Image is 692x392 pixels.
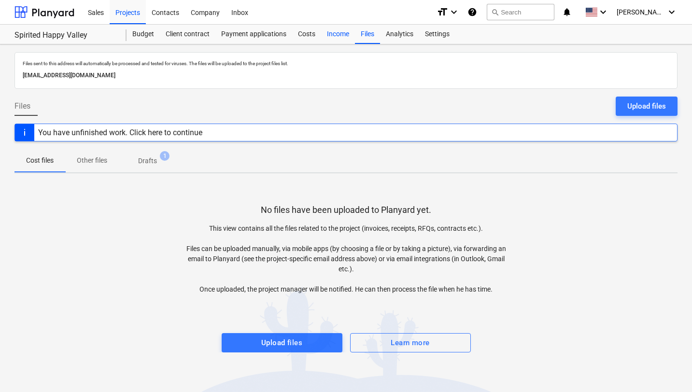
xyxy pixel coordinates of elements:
p: [EMAIL_ADDRESS][DOMAIN_NAME] [23,70,669,81]
p: Other files [77,155,107,166]
div: You have unfinished work. Click here to continue [38,128,202,137]
a: Files [355,25,380,44]
a: Client contract [160,25,215,44]
p: No files have been uploaded to Planyard yet. [261,204,431,216]
p: Cost files [26,155,54,166]
div: Upload files [627,100,666,112]
span: Files [14,100,30,112]
a: Costs [292,25,321,44]
span: 1 [160,151,169,161]
div: Upload files [261,336,302,349]
a: Income [321,25,355,44]
div: Spirited Happy Valley [14,30,115,41]
p: Drafts [138,156,157,166]
a: Budget [127,25,160,44]
a: Payment applications [215,25,292,44]
button: Learn more [350,333,471,352]
p: This view contains all the files related to the project (invoices, receipts, RFQs, contracts etc.... [180,224,512,294]
button: Upload files [222,333,342,352]
p: Files sent to this address will automatically be processed and tested for viruses. The files will... [23,60,669,67]
a: Analytics [380,25,419,44]
div: Learn more [391,336,429,349]
a: Settings [419,25,455,44]
button: Upload files [616,97,678,116]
